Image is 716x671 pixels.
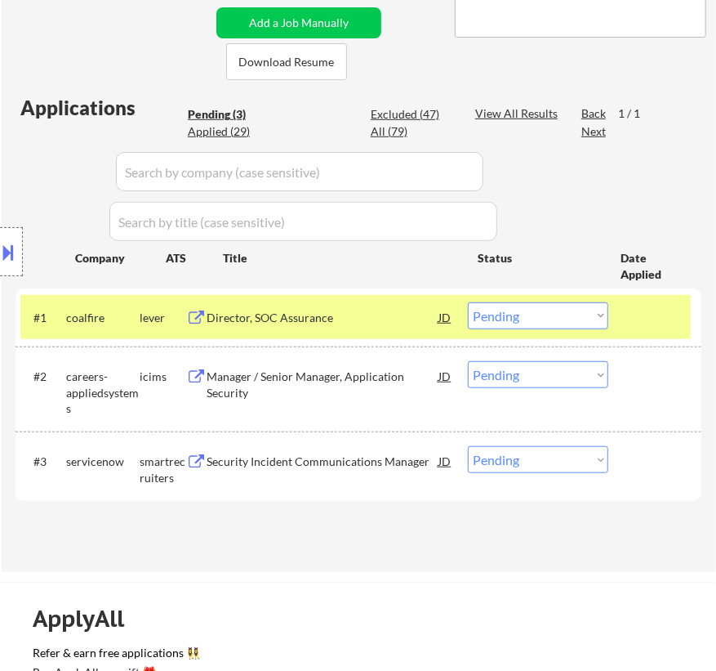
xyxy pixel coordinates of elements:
div: Excluded (47) [371,106,452,123]
div: Manager / Senior Manager, Application Security [207,369,438,400]
div: Security Incident Communications Manager [207,454,438,470]
div: Director, SOC Assurance [207,310,438,326]
input: Search by company (case sensitive) [116,152,483,191]
div: #3 [33,454,53,470]
button: Add a Job Manually [216,7,381,38]
div: Title [223,250,462,266]
div: View All Results [475,105,563,122]
button: Download Resume [226,43,347,80]
div: ApplyAll [33,605,143,633]
div: Next [581,123,607,140]
div: All (79) [371,123,452,140]
div: Applications [20,98,182,118]
div: Status [478,243,597,272]
div: Back [581,105,607,122]
a: Refer & earn free applications 👯‍♀️ [33,647,675,664]
div: Date Applied [620,250,682,282]
input: Search by title (case sensitive) [109,202,497,241]
div: JD [437,302,452,332]
div: smartrecruiters [140,454,186,485]
div: JD [437,446,452,476]
div: servicenow [66,454,140,470]
div: JD [437,361,452,391]
div: 1 / 1 [618,105,656,122]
